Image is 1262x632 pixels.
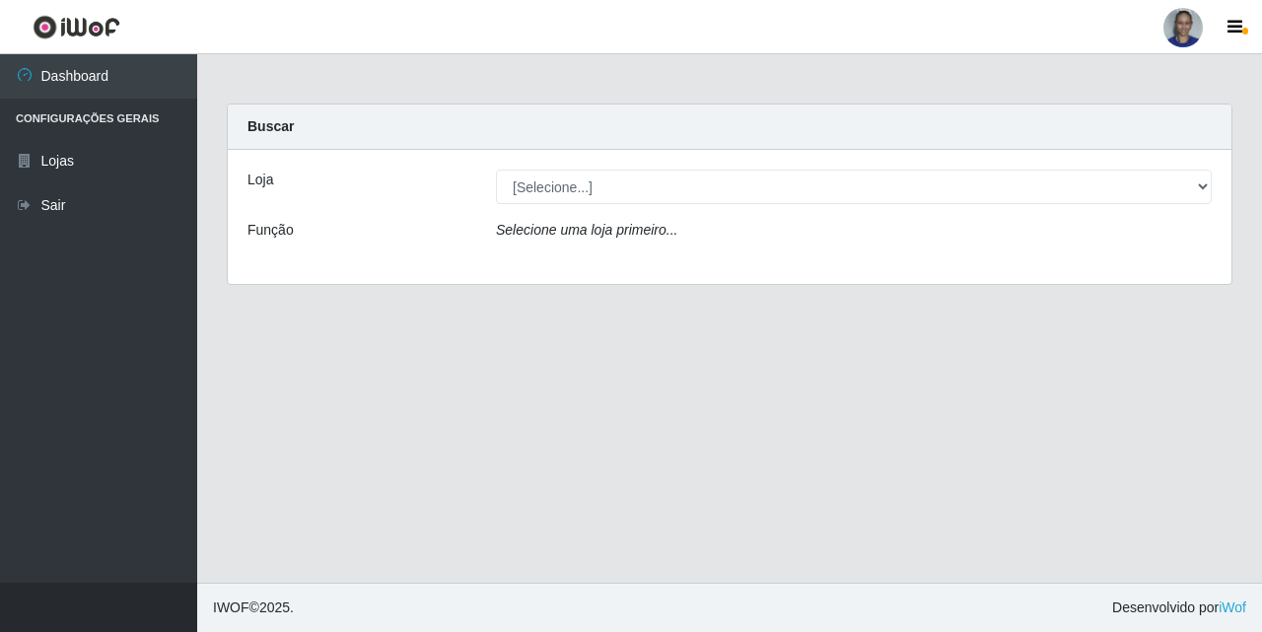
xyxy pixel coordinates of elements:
span: IWOF [213,599,249,615]
span: Desenvolvido por [1112,597,1246,618]
a: iWof [1219,599,1246,615]
strong: Buscar [247,118,294,134]
label: Loja [247,170,273,190]
label: Função [247,220,294,241]
img: CoreUI Logo [33,15,120,39]
i: Selecione uma loja primeiro... [496,222,677,238]
span: © 2025 . [213,597,294,618]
